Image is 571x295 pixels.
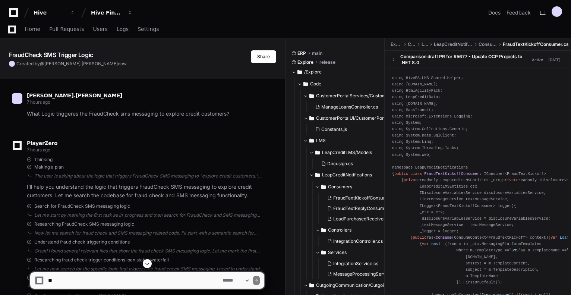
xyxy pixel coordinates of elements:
[324,214,398,224] button: LeadPurchasedReceived.cs
[309,91,314,100] svg: Directory
[548,57,561,63] div: [DATE]
[27,141,57,145] span: PlayerZero
[400,54,530,66] div: Comparison draft PR for #5677 - Update OCP Projects to .NET 8.0
[34,157,53,163] span: Thinking
[304,69,322,75] span: /Explore
[25,21,40,38] a: Home
[333,238,383,244] span: IntegrationController.cs
[509,248,521,252] span: "SMS"
[328,184,352,190] span: Consumers
[31,6,78,19] button: Hive
[34,203,130,209] span: Search for FraudCheck SMS messaging logic
[40,61,44,66] span: @
[413,235,426,240] span: public
[312,50,322,56] span: main
[138,21,159,38] a: Settings
[327,161,353,167] span: Docusign.cs
[9,51,93,59] app-text-character-animate: FraudCheck SMS Trigger Logic
[49,21,84,38] a: Pull Requests
[310,81,321,87] span: Code
[315,224,403,236] button: Controllers
[404,178,420,182] span: private
[328,227,351,233] span: Controllers
[88,6,136,19] button: Hive Financial Systems
[27,110,264,118] p: What Logic triggeres the FraudCheck sms messaging to explore credit customers?
[324,258,398,269] button: IntegrationService.cs
[315,148,320,157] svg: Directory
[410,172,422,176] span: class
[297,50,306,56] span: ERP
[309,136,314,145] svg: Directory
[452,235,548,240] span: (ConsumeContext<FraudTextKickoff> context)
[297,78,385,90] button: Code
[16,61,127,67] span: Created by
[309,147,397,159] button: LeapCreditLMS/Models
[394,172,408,176] span: public
[502,178,518,182] span: private
[424,172,479,176] span: FraudTextKickoffConsumer
[507,9,531,16] button: Feedback
[319,59,335,65] span: release
[503,41,569,47] span: FraudTextKickoffConsumer.cs
[315,170,320,179] svg: Directory
[34,239,130,245] span: Understand fraud check triggering conditions
[34,9,66,16] div: Hive
[44,61,118,66] span: [PERSON_NAME].[PERSON_NAME]
[316,115,391,121] span: CustomerPortalUI/CustomerPortalUI/wwwroot/ServiceJs
[117,27,129,31] span: Logs
[333,216,392,222] span: LeadPurchasedReceived.cs
[303,135,391,147] button: LMS
[315,181,403,193] button: Consumers
[322,150,372,156] span: LeapCreditLMS/Models
[530,56,545,63] span: Active
[328,250,347,255] span: Services
[318,159,392,169] button: Docusign.cs
[443,242,445,246] span: =
[34,248,264,254] div: Great! I found several relevant files that show the fraud check SMS messaging logic. Let me mark ...
[309,114,314,123] svg: Directory
[321,126,347,132] span: Constants.js
[321,182,326,191] svg: Directory
[321,226,326,235] svg: Directory
[436,235,452,240] span: Consume
[321,248,326,257] svg: Directory
[479,41,497,47] span: Consumers
[551,235,557,240] span: var
[34,230,264,236] div: Now let me search for fraud check and SMS messaging related code. I'll start with a semantic sear...
[34,164,64,170] span: Making a plan
[93,21,108,38] a: Users
[408,41,415,47] span: Code
[27,92,122,98] span: [PERSON_NAME].[PERSON_NAME]
[391,41,402,47] span: Explore
[34,221,134,227] span: Researching FraudCheck SMS messaging logic
[34,257,169,263] span: Researching fraud check trigger conditions loan status waterfall
[422,41,428,47] span: LMS
[27,147,50,153] span: 7 hours ago
[93,27,108,31] span: Users
[488,9,501,16] a: Docs
[138,27,159,31] span: Settings
[34,212,264,218] div: Let me start by marking the first task as in_progress and then search for FraudCheck and SMS mess...
[34,173,264,179] div: The user is asking about the logic that triggers FraudCheck SMS messaging to "explore credit cust...
[303,90,391,102] button: CustomerPortalServices/CustomerPortalServices/Controllers
[297,59,313,65] span: Explore
[333,205,394,211] span: FraudTextReplyConsumer.cs
[322,172,372,178] span: LeapCreditNotifications
[118,61,127,66] span: now
[312,124,387,135] button: Constants.js
[309,169,397,181] button: LeapCreditNotifications
[324,236,398,247] button: IntegrationController.cs
[324,193,398,203] button: FraudTextKickoffConsumer.cs
[324,203,398,214] button: FraudTextReplyConsumer.cs
[422,242,429,246] span: var
[251,50,276,63] button: Share
[291,66,379,78] button: /Explore
[333,195,397,201] span: FraudTextKickoffConsumer.cs
[297,68,302,76] svg: Directory
[316,138,326,144] span: LMS
[315,247,403,258] button: Services
[431,242,441,246] span: sms1
[27,183,264,200] p: I'll help you understand the logic that triggers FraudCheck SMS messaging to explore credit custo...
[316,93,391,99] span: CustomerPortalServices/CustomerPortalServices/Controllers
[321,104,378,110] span: ManageLoansController.cs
